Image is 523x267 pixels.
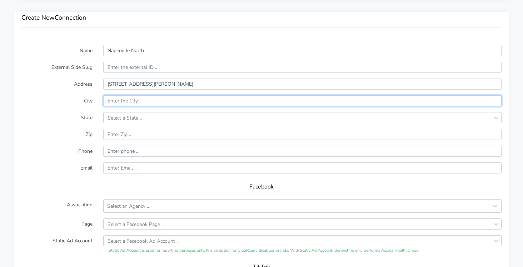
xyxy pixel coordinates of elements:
[16,129,98,140] label: Zip
[108,114,142,121] div: Select a State ..
[103,248,502,254] div: Static Ad Account is used for reporting purposes only. It is an option for ClubReady disabled bra...
[107,202,149,210] div: Select an Agency ..
[103,129,502,140] input: Enter Zip ..
[103,79,502,90] input: Enter Address ..
[103,95,502,106] input: Enter the City ..
[16,162,98,173] label: Email
[103,62,502,73] input: Enter the external ID ..
[16,62,98,73] label: External Side Slug
[108,237,179,245] div: Select a Facebook Ad Account ..
[16,199,98,213] label: Association
[21,14,502,21] h3: Create New Connection
[16,218,98,230] label: Page
[16,45,98,56] label: Name
[108,220,164,228] div: Select a Facebook Page ..
[103,146,502,157] input: Enter phone ...
[16,235,98,254] label: Static Ad Account
[16,79,98,90] label: Address
[16,112,98,123] label: State
[29,183,494,190] h5: Facebook
[103,45,502,56] input: Enter Name ...
[16,146,98,157] label: Phone
[103,162,502,173] input: Enter Email ...
[16,95,98,106] label: City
